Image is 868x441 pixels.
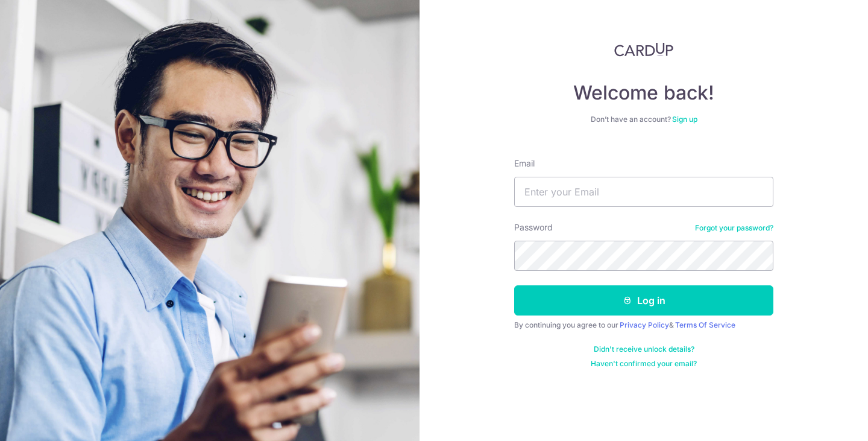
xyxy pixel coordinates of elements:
label: Email [514,157,535,170]
a: Forgot your password? [695,223,773,233]
a: Terms Of Service [675,320,735,329]
button: Log in [514,285,773,316]
div: Don’t have an account? [514,115,773,124]
label: Password [514,221,553,233]
input: Enter your Email [514,177,773,207]
a: Sign up [672,115,697,124]
a: Privacy Policy [620,320,669,329]
img: CardUp Logo [614,42,673,57]
a: Haven't confirmed your email? [591,359,697,369]
div: By continuing you agree to our & [514,320,773,330]
h4: Welcome back! [514,81,773,105]
a: Didn't receive unlock details? [594,344,694,354]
